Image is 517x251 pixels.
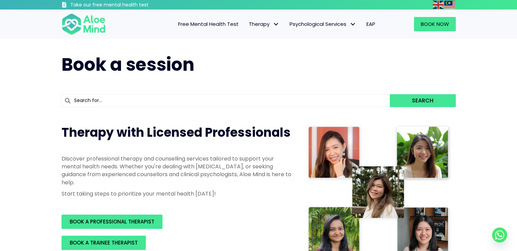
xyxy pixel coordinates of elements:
[70,2,185,9] h3: Take our free mental health test
[70,239,138,246] span: BOOK A TRAINEE THERAPIST
[390,94,455,107] button: Search
[62,155,293,186] p: Discover professional therapy and counselling services tailored to support your mental health nee...
[62,190,293,198] p: Start taking steps to prioritize your mental health [DATE]!
[244,17,285,31] a: TherapyTherapy: submenu
[62,52,194,77] span: Book a session
[70,218,154,225] span: BOOK A PROFESSIONAL THERAPIST
[444,1,455,9] img: ms
[62,215,162,229] a: BOOK A PROFESSIONAL THERAPIST
[433,1,444,9] img: en
[290,20,356,28] span: Psychological Services
[62,2,185,10] a: Take our free mental health test
[421,20,449,28] span: Book Now
[348,19,358,29] span: Psychological Services: submenu
[444,1,456,9] a: Malay
[414,17,456,31] a: Book Now
[433,1,444,9] a: English
[62,13,106,35] img: Aloe mind Logo
[366,20,375,28] span: EAP
[62,94,390,107] input: Search for...
[361,17,380,31] a: EAP
[492,228,507,242] a: Whatsapp
[271,19,281,29] span: Therapy: submenu
[285,17,361,31] a: Psychological ServicesPsychological Services: submenu
[249,20,279,28] span: Therapy
[62,124,291,141] span: Therapy with Licensed Professionals
[115,17,380,31] nav: Menu
[173,17,244,31] a: Free Mental Health Test
[62,236,146,250] a: BOOK A TRAINEE THERAPIST
[178,20,239,28] span: Free Mental Health Test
